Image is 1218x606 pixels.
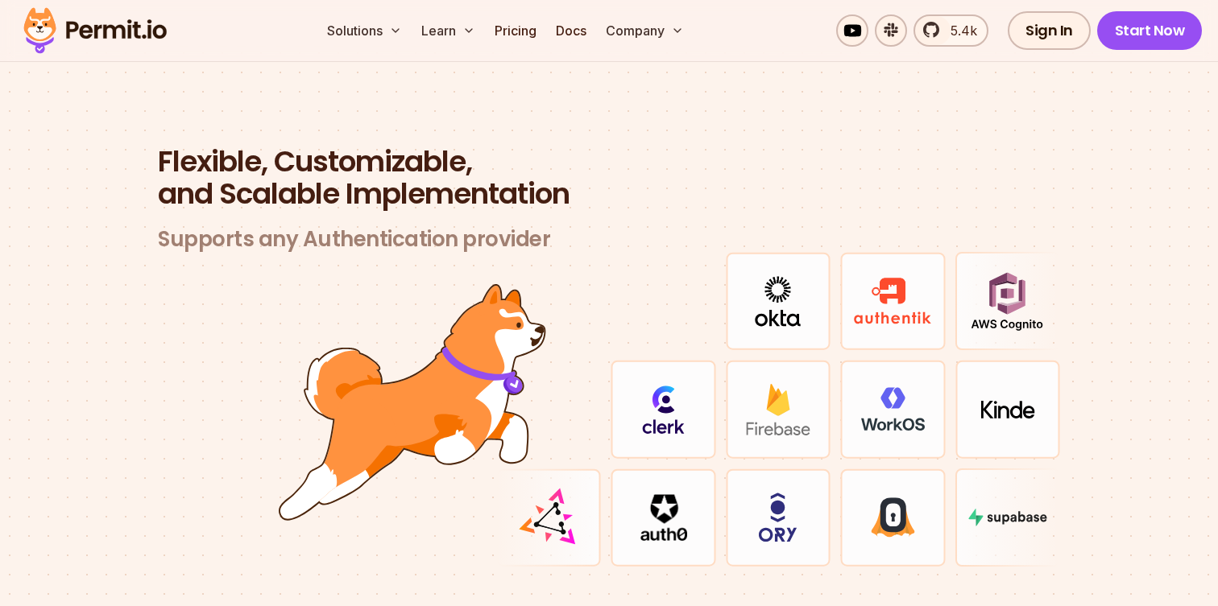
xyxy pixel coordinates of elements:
img: Permit logo [16,3,174,58]
a: 5.4k [913,14,988,47]
h2: and Scalable Implementation [158,146,1060,210]
a: Docs [549,14,593,47]
button: Company [599,14,690,47]
a: Sign In [1008,11,1091,50]
a: Pricing [488,14,543,47]
span: 5.4k [941,21,977,40]
h3: Supports any Authentication provider [158,226,1060,253]
button: Learn [415,14,482,47]
span: Flexible, Customizable, [158,146,1060,178]
a: Start Now [1097,11,1203,50]
button: Solutions [321,14,408,47]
